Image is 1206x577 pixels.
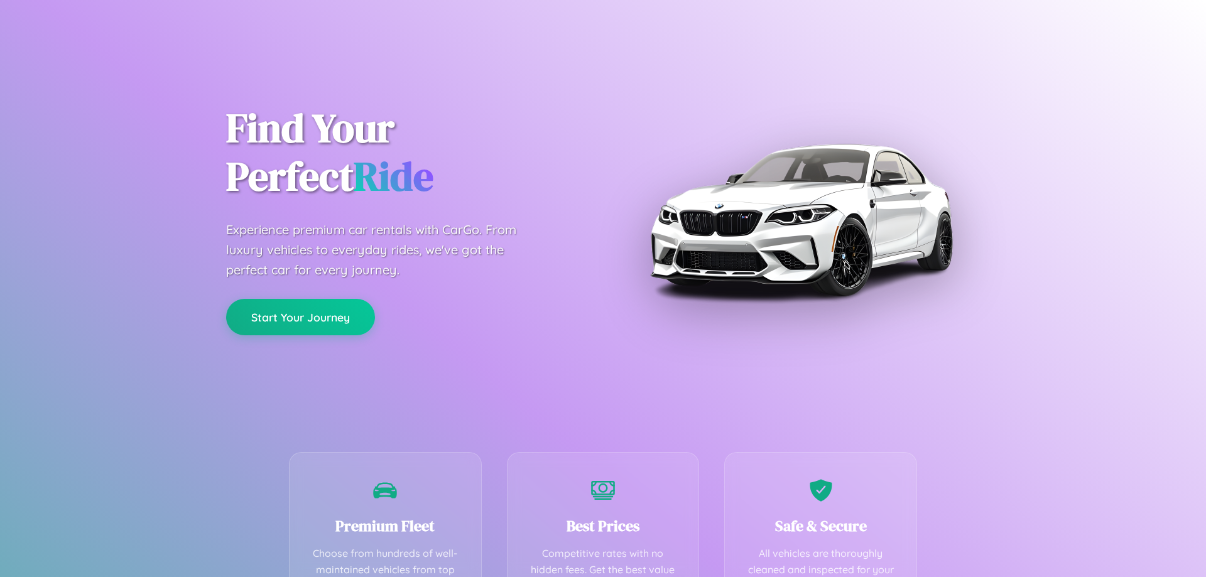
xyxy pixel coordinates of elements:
[308,515,462,536] h3: Premium Fleet
[526,515,680,536] h3: Best Prices
[226,220,540,280] p: Experience premium car rentals with CarGo. From luxury vehicles to everyday rides, we've got the ...
[744,515,898,536] h3: Safe & Secure
[354,149,433,203] span: Ride
[226,299,375,335] button: Start Your Journey
[644,63,958,377] img: Premium BMW car rental vehicle
[226,104,584,201] h1: Find Your Perfect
